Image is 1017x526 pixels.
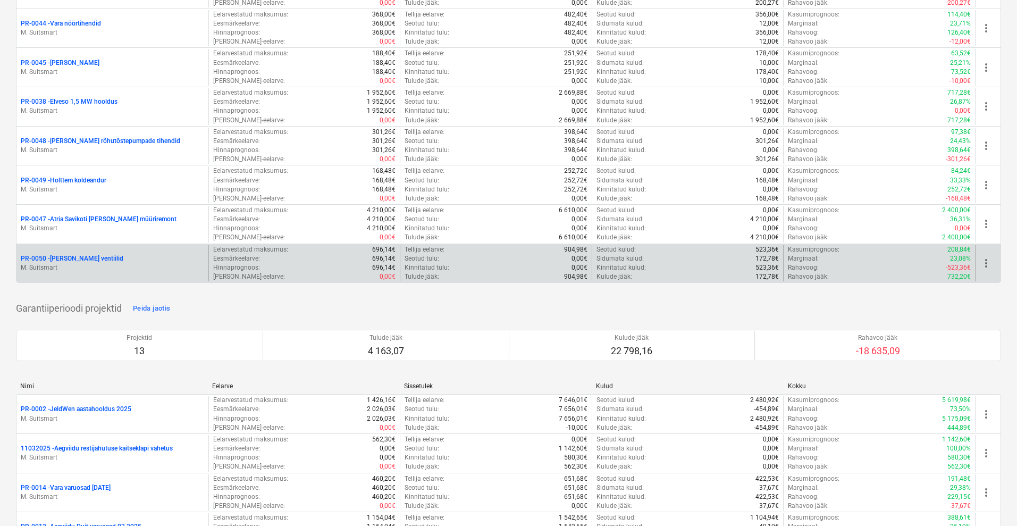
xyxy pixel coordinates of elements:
p: PR-0048 - [PERSON_NAME] rõhutõstepumpade tihendid [21,137,180,146]
p: Kinnitatud tulu : [405,263,449,272]
p: Rahavoo jääk : [788,233,829,242]
p: Hinnaprognoos : [213,146,260,155]
p: Seotud tulu : [405,215,439,224]
p: 73,52€ [951,68,971,77]
p: [PERSON_NAME]-eelarve : [213,37,285,46]
p: Eesmärkeelarve : [213,405,260,414]
p: Kinnitatud kulud : [596,185,646,194]
p: 251,92€ [564,49,587,58]
p: Kinnitatud tulu : [405,185,449,194]
p: Tulude jääk : [405,272,439,281]
p: Kulude jääk : [596,272,632,281]
p: M. Suitsmart [21,414,204,423]
p: 1 426,16€ [367,396,396,405]
p: PR-0038 - Elveso 1,5 MW hooldus [21,97,117,106]
p: 126,40€ [947,28,971,37]
p: 696,14€ [372,254,396,263]
p: 168,48€ [755,176,779,185]
div: Sissetulek [404,382,587,390]
p: Hinnaprognoos : [213,185,260,194]
p: [PERSON_NAME]-eelarve : [213,194,285,203]
p: Kasumiprognoos : [788,206,839,215]
p: Tellija eelarve : [405,88,444,97]
p: Marginaal : [788,215,819,224]
p: M. Suitsmart [21,106,204,115]
p: 0,00€ [571,37,587,46]
p: 0,00€ [955,106,971,115]
p: Tellija eelarve : [405,245,444,254]
p: Kinnitatud kulud : [596,224,646,233]
p: 0,00€ [380,194,396,203]
p: Hinnaprognoos : [213,263,260,272]
span: more_vert [980,22,993,35]
p: Kinnitatud kulud : [596,146,646,155]
p: M. Suitsmart [21,68,204,77]
p: 25,21% [950,59,971,68]
p: Garantiiperioodi projektid [16,302,122,315]
p: Tellija eelarve : [405,206,444,215]
div: Kokku [788,382,971,390]
span: more_vert [980,100,993,113]
p: 398,64€ [564,128,587,137]
p: Seotud tulu : [405,405,439,414]
p: 0,00€ [763,185,779,194]
p: Sidumata kulud : [596,215,644,224]
p: 208,84€ [947,245,971,254]
p: Seotud kulud : [596,396,636,405]
button: Peida jaotis [130,300,173,317]
p: 97,38€ [951,128,971,137]
p: Rahavoo jääk : [788,155,829,164]
p: 904,98€ [564,272,587,281]
p: 172,78€ [755,254,779,263]
p: 482,40€ [564,10,587,19]
p: Kinnitatud tulu : [405,68,449,77]
p: PR-0002 - JeldWen aastahooldus 2025 [21,405,131,414]
p: Rahavoo jääk [856,333,900,343]
p: Tellija eelarve : [405,128,444,137]
p: Tulude jääk : [405,233,439,242]
p: Eesmärkeelarve : [213,176,260,185]
p: 0,00€ [380,116,396,125]
p: 1 952,60€ [367,88,396,97]
p: Kinnitatud tulu : [405,28,449,37]
div: 11032025 -Aegviidu restijahutuse kaitseklapi vahetusM. Suitsmart [21,444,204,462]
p: -10,00€ [949,77,971,86]
span: more_vert [980,257,993,270]
p: Kulude jääk [611,333,652,343]
p: Kulude jääk : [596,155,632,164]
p: 4 210,00€ [750,233,779,242]
div: PR-0047 -Atria Savikoti [PERSON_NAME] müüriremontM. Suitsmart [21,215,204,233]
p: Hinnaprognoos : [213,224,260,233]
p: PR-0045 - [PERSON_NAME] [21,59,99,68]
p: M. Suitsmart [21,492,204,502]
p: PR-0044 - Vara nöörtihendid [21,19,101,28]
p: Rahavoog : [788,185,819,194]
p: Tulude jääk : [405,194,439,203]
p: 0,00€ [571,194,587,203]
p: 188,40€ [372,68,396,77]
p: M. Suitsmart [21,185,204,194]
p: 0,00€ [571,155,587,164]
p: 0,00€ [380,272,396,281]
p: Seotud tulu : [405,19,439,28]
p: [PERSON_NAME]-eelarve : [213,233,285,242]
p: PR-0050 - [PERSON_NAME] ventiilid [21,254,123,263]
p: Kasumiprognoos : [788,166,839,176]
p: 5 619,98€ [942,396,971,405]
span: more_vert [980,179,993,191]
p: 301,26€ [755,137,779,146]
p: M. Suitsmart [21,146,204,155]
p: Eelarvestatud maksumus : [213,206,288,215]
div: Nimi [20,382,204,390]
p: 84,24€ [951,166,971,176]
p: Eesmärkeelarve : [213,137,260,146]
p: 0,00€ [763,88,779,97]
p: Eelarvestatud maksumus : [213,396,288,405]
p: Seotud tulu : [405,176,439,185]
p: 717,28€ [947,88,971,97]
p: 22 798,16 [611,345,652,357]
p: Kasumiprognoos : [788,128,839,137]
p: Tellija eelarve : [405,166,444,176]
p: 33,33% [950,176,971,185]
p: Seotud kulud : [596,49,636,58]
